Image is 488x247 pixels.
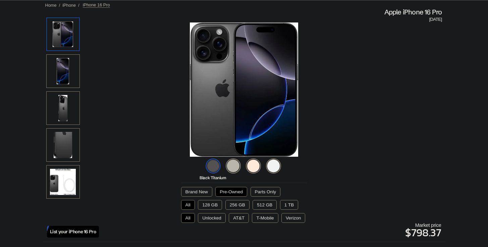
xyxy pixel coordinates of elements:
[181,213,195,223] button: All
[181,200,195,210] button: All
[281,213,305,223] button: Verizon
[246,158,261,174] img: desert-titanium-icon
[62,3,76,8] a: iPhone
[280,200,298,210] button: 1 TB
[225,200,250,210] button: 256 GB
[45,3,57,8] a: Home
[46,17,80,51] img: iPhone 16 Pro
[46,54,80,88] img: Front
[226,158,241,174] img: natural-titanium-icon
[253,200,277,210] button: 512 GB
[47,226,99,238] a: List your iPhone 16 Pro
[46,165,80,199] img: What
[206,158,221,174] img: black-titanium-icon
[99,225,441,241] p: $798.37
[384,8,442,16] span: Apple iPhone 16 Pro
[83,2,110,8] span: iPhone 16 Pro
[46,91,80,125] img: Rear
[181,187,212,197] button: Brand New
[429,16,442,22] span: [DATE]
[198,200,222,210] button: 128 GB
[99,222,441,241] div: Market price
[200,175,226,180] span: Black Titanium
[252,213,278,223] button: T-Mobile
[266,158,281,174] img: white-titanium-icon
[198,213,226,223] button: Unlocked
[46,128,80,162] img: Camera
[50,229,96,235] span: List your iPhone 16 Pro
[229,213,249,223] button: AT&T
[78,3,79,8] span: /
[251,187,280,197] button: Parts Only
[215,187,247,197] button: Pre-Owned
[190,22,298,157] img: iPhone 16 Pro
[59,3,60,8] span: /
